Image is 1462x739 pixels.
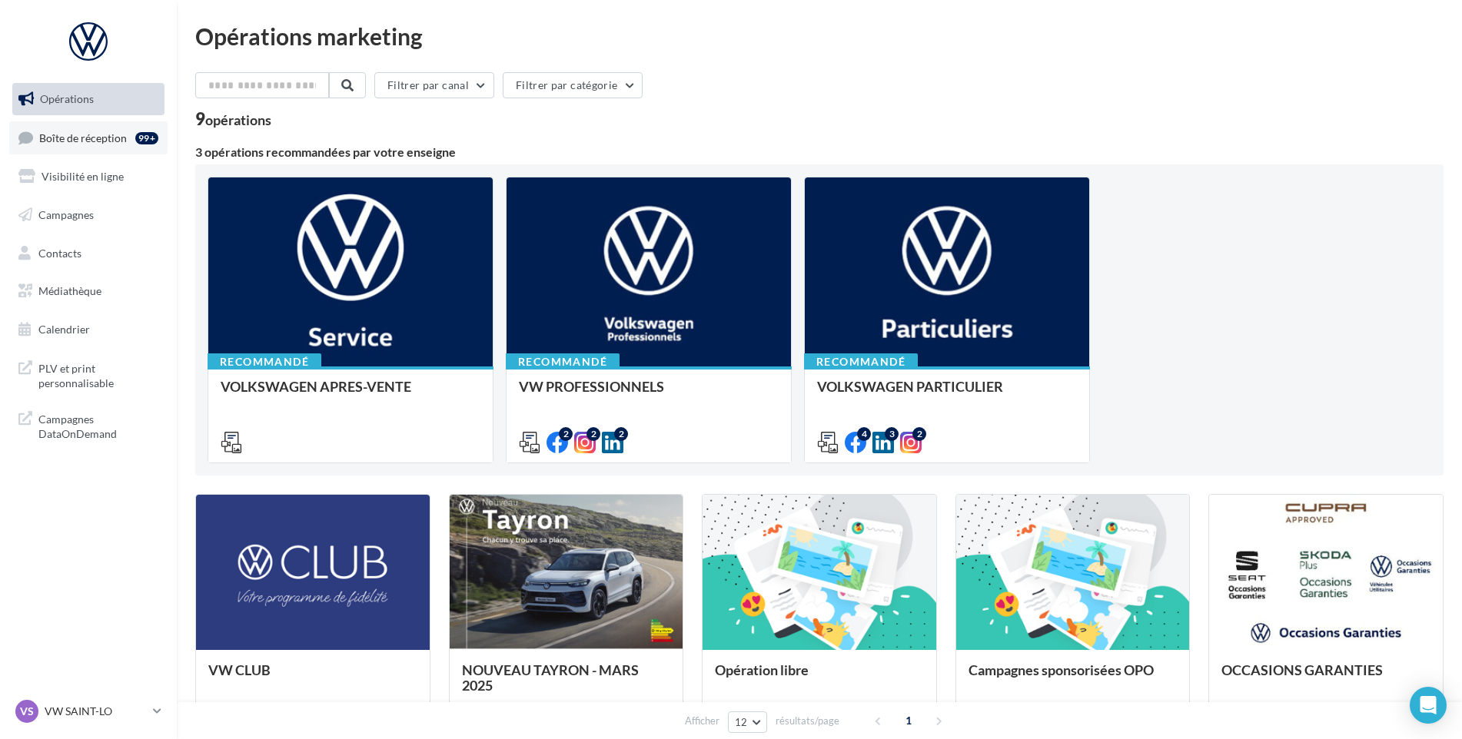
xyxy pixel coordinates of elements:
a: Opérations [9,83,168,115]
span: Opérations [40,92,94,105]
a: Contacts [9,237,168,270]
span: Boîte de réception [39,131,127,144]
button: Filtrer par catégorie [503,72,643,98]
span: PLV et print personnalisable [38,358,158,391]
div: 99+ [135,132,158,144]
span: Campagnes DataOnDemand [38,409,158,442]
a: PLV et print personnalisable [9,352,168,397]
span: VW CLUB [208,661,271,678]
span: 1 [896,708,921,733]
div: 3 [885,427,899,441]
span: résultats/page [776,714,839,728]
a: Campagnes [9,199,168,231]
span: 12 [735,716,748,728]
span: VW PROFESSIONNELS [519,378,664,395]
span: VOLKSWAGEN APRES-VENTE [221,378,411,395]
div: opérations [205,113,271,127]
span: Calendrier [38,323,90,336]
div: Open Intercom Messenger [1410,687,1447,724]
div: Recommandé [804,353,918,370]
div: Opérations marketing [195,25,1444,48]
span: Visibilité en ligne [42,170,124,183]
a: Campagnes DataOnDemand [9,403,168,448]
div: 4 [857,427,871,441]
div: 9 [195,111,271,128]
span: VS [20,704,34,719]
div: 2 [559,427,573,441]
span: Afficher [685,714,719,728]
span: Opération libre [715,661,809,678]
span: Campagnes [38,208,94,221]
a: Boîte de réception99+ [9,121,168,154]
span: NOUVEAU TAYRON - MARS 2025 [462,661,639,694]
div: 3 opérations recommandées par votre enseigne [195,146,1444,158]
span: VOLKSWAGEN PARTICULIER [817,378,1003,395]
p: VW SAINT-LO [45,704,147,719]
button: 12 [728,711,767,733]
span: Campagnes sponsorisées OPO [969,661,1154,678]
div: 2 [614,427,628,441]
span: OCCASIONS GARANTIES [1221,661,1383,678]
button: Filtrer par canal [374,72,494,98]
div: 2 [912,427,926,441]
div: 2 [586,427,600,441]
span: Contacts [38,246,81,259]
div: Recommandé [208,353,321,370]
div: Recommandé [506,353,620,370]
a: Visibilité en ligne [9,161,168,193]
span: Médiathèque [38,284,101,297]
a: VS VW SAINT-LO [12,697,164,726]
a: Médiathèque [9,275,168,307]
a: Calendrier [9,313,168,346]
